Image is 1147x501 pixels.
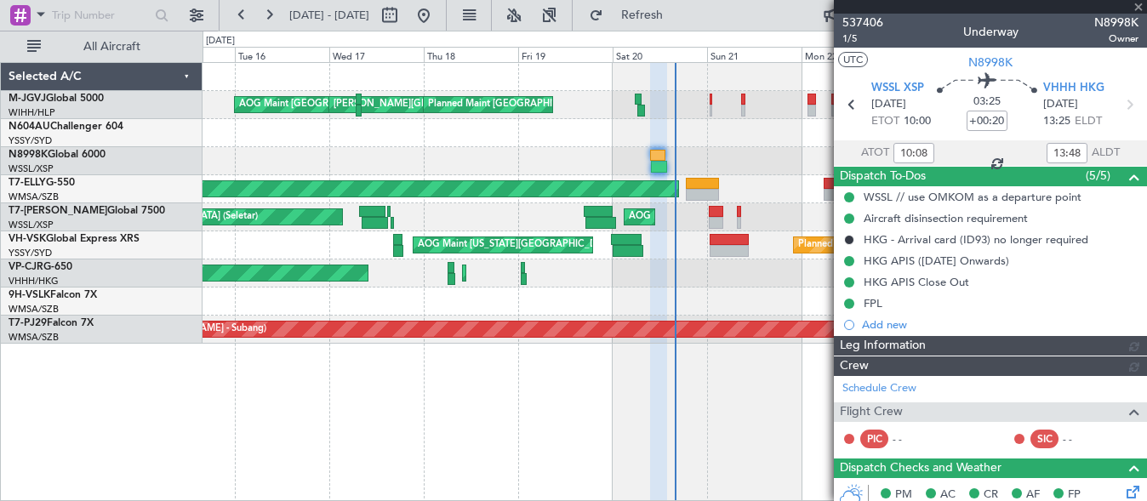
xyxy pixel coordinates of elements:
[862,317,1138,332] div: Add new
[44,41,180,53] span: All Aircraft
[9,290,97,300] a: 9H-VSLKFalcon 7X
[52,3,150,28] input: Trip Number
[9,122,123,132] a: N604AUChallenger 604
[9,178,46,188] span: T7-ELLY
[1094,14,1138,31] span: N8998K
[9,331,59,344] a: WMSA/SZB
[9,150,48,160] span: N8998K
[334,92,610,117] div: [PERSON_NAME][GEOGRAPHIC_DATA] ([PERSON_NAME] Intl)
[1043,80,1104,97] span: VHHH HKG
[9,134,52,147] a: YSSY/SYD
[9,234,46,244] span: VH-VSK
[838,52,868,67] button: UTC
[864,190,1081,204] div: WSSL // use OMKOM as a departure point
[861,145,889,162] span: ATOT
[798,232,996,258] div: Planned Maint Sydney ([PERSON_NAME] Intl)
[9,191,59,203] a: WMSA/SZB
[629,204,816,230] div: AOG Maint [GEOGRAPHIC_DATA] (Seletar)
[9,247,52,259] a: YSSY/SYD
[613,47,707,62] div: Sat 20
[1043,96,1078,113] span: [DATE]
[9,262,43,272] span: VP-CJR
[418,232,709,258] div: AOG Maint [US_STATE][GEOGRAPHIC_DATA] ([US_STATE] City Intl)
[19,33,185,60] button: All Aircraft
[239,92,438,117] div: AOG Maint [GEOGRAPHIC_DATA] (Halim Intl)
[864,211,1028,225] div: Aircraft disinsection requirement
[9,318,94,328] a: T7-PJ29Falcon 7X
[518,47,613,62] div: Fri 19
[9,106,55,119] a: WIHH/HLP
[9,122,50,132] span: N604AU
[424,47,518,62] div: Thu 18
[329,47,424,62] div: Wed 17
[9,94,46,104] span: M-JGVJ
[9,318,47,328] span: T7-PJ29
[840,167,926,186] span: Dispatch To-Dos
[9,162,54,175] a: WSSL/XSP
[1075,113,1102,130] span: ELDT
[206,34,235,48] div: [DATE]
[9,262,72,272] a: VP-CJRG-650
[1086,167,1110,185] span: (5/5)
[235,47,329,62] div: Tue 16
[871,96,906,113] span: [DATE]
[1092,145,1120,162] span: ALDT
[864,253,1009,268] div: HKG APIS ([DATE] Onwards)
[973,94,1001,111] span: 03:25
[289,8,369,23] span: [DATE] - [DATE]
[968,54,1013,71] span: N8998K
[871,80,924,97] span: WSSL XSP
[864,275,969,289] div: HKG APIS Close Out
[9,178,75,188] a: T7-ELLYG-550
[802,47,896,62] div: Mon 22
[607,9,678,21] span: Refresh
[864,232,1088,247] div: HKG - Arrival card (ID93) no longer required
[9,303,59,316] a: WMSA/SZB
[864,296,882,310] div: FPL
[9,206,107,216] span: T7-[PERSON_NAME]
[9,275,59,288] a: VHHH/HKG
[840,458,1001,478] span: Dispatch Checks and Weather
[9,150,106,160] a: N8998KGlobal 6000
[871,113,899,130] span: ETOT
[842,14,883,31] span: 537406
[1094,31,1138,46] span: Owner
[9,234,140,244] a: VH-VSKGlobal Express XRS
[842,31,883,46] span: 1/5
[707,47,802,62] div: Sun 21
[9,94,104,104] a: M-JGVJGlobal 5000
[581,2,683,29] button: Refresh
[9,219,54,231] a: WSSL/XSP
[428,92,628,117] div: Planned Maint [GEOGRAPHIC_DATA] (Seletar)
[904,113,931,130] span: 10:00
[9,290,50,300] span: 9H-VSLK
[9,206,165,216] a: T7-[PERSON_NAME]Global 7500
[963,23,1019,41] div: Underway
[1043,113,1070,130] span: 13:25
